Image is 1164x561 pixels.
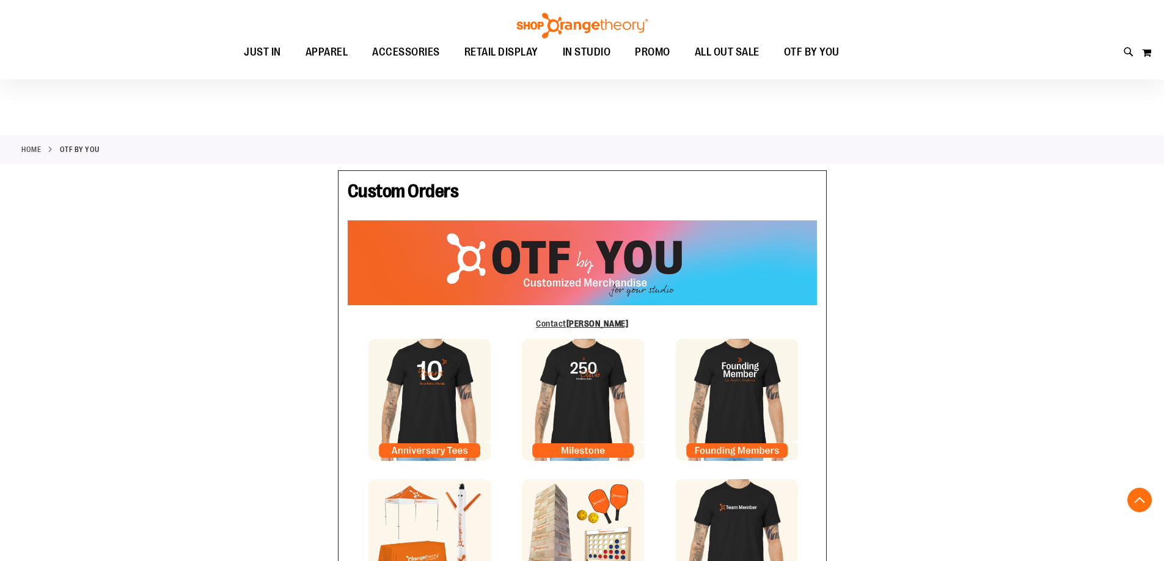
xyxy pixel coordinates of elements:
span: ALL OUT SALE [695,38,760,66]
span: PROMO [635,38,670,66]
img: Anniversary Tile [368,339,491,461]
img: OTF Custom Orders [348,220,817,305]
a: Home [21,144,41,155]
span: OTF BY YOU [784,38,840,66]
a: Contact[PERSON_NAME] [536,319,628,328]
b: [PERSON_NAME] [566,319,629,328]
strong: OTF By You [60,144,100,155]
span: RETAIL DISPLAY [464,38,538,66]
img: Milestone Tile [522,339,644,461]
button: Back To Top [1127,488,1152,512]
span: IN STUDIO [563,38,611,66]
span: ACCESSORIES [372,38,440,66]
span: JUST IN [244,38,281,66]
h1: Custom Orders [348,180,817,208]
img: Founding Member Tile [676,339,798,461]
img: Shop Orangetheory [515,13,650,38]
span: APPAREL [306,38,348,66]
